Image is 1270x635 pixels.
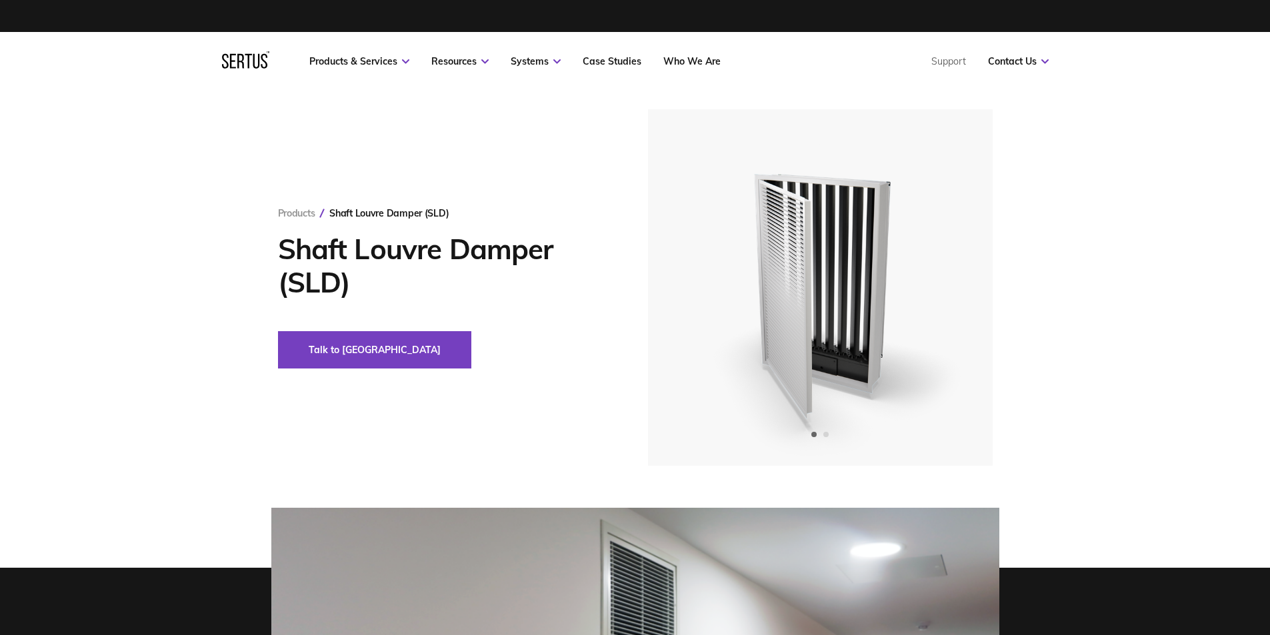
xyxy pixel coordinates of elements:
a: Who We Are [663,55,721,67]
span: Go to slide 2 [823,432,829,437]
a: Case Studies [583,55,641,67]
button: Talk to [GEOGRAPHIC_DATA] [278,331,471,368]
a: Resources [431,55,489,67]
a: Support [931,55,966,67]
a: Products & Services [309,55,409,67]
a: Systems [511,55,561,67]
h1: Shaft Louvre Damper (SLD) [278,233,608,299]
a: Contact Us [988,55,1049,67]
a: Products [278,207,315,219]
